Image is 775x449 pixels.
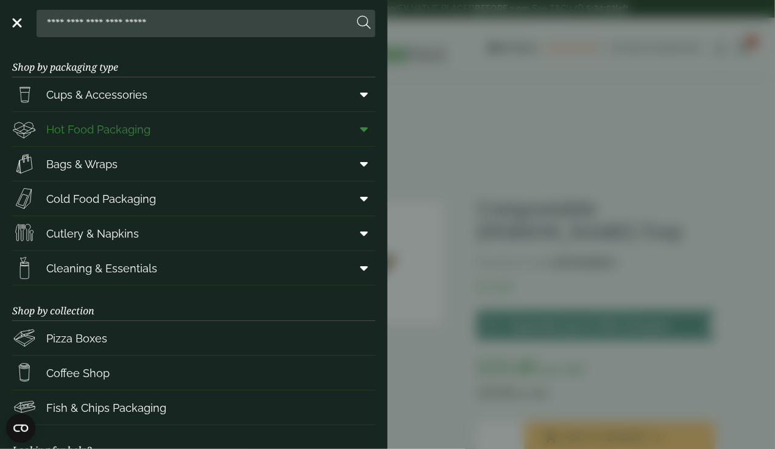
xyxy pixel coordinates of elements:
span: Hot Food Packaging [46,121,150,138]
a: Fish & Chips Packaging [12,391,375,425]
span: Cups & Accessories [46,87,147,103]
img: FishNchip_box.svg [12,395,37,420]
span: Cold Food Packaging [46,191,156,207]
a: Cleaning & Essentials [12,251,375,285]
a: Coffee Shop [12,356,375,390]
span: Fish & Chips Packaging [46,400,166,416]
a: Pizza Boxes [12,321,375,355]
img: PintNhalf_cup.svg [12,82,37,107]
h3: Shop by collection [12,286,375,321]
img: Deli_box.svg [12,117,37,141]
span: Cleaning & Essentials [46,260,157,277]
h3: Shop by packaging type [12,42,375,77]
span: Pizza Boxes [46,330,107,347]
a: Hot Food Packaging [12,112,375,146]
a: Cold Food Packaging [12,182,375,216]
button: Open CMP widget [6,414,35,443]
img: Sandwich_box.svg [12,186,37,211]
img: Cutlery.svg [12,221,37,246]
img: HotDrink_paperCup.svg [12,361,37,385]
img: Paper_carriers.svg [12,152,37,176]
a: Bags & Wraps [12,147,375,181]
a: Cutlery & Napkins [12,216,375,250]
span: Coffee Shop [46,365,110,381]
span: Cutlery & Napkins [46,225,139,242]
img: Pizza_boxes.svg [12,326,37,350]
img: open-wipe.svg [12,256,37,280]
span: Bags & Wraps [46,156,118,172]
a: Cups & Accessories [12,77,375,111]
